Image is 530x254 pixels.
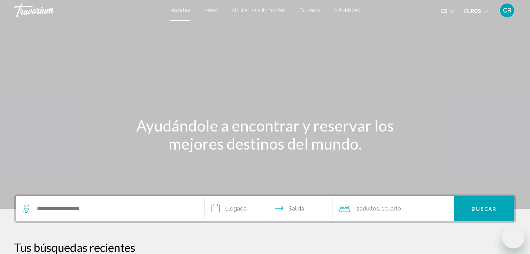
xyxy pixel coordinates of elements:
[232,8,285,13] a: Alquiler de automóviles
[454,196,514,221] button: Buscar
[14,3,163,17] a: Travorium
[498,3,516,18] button: Menú de usuario
[136,117,394,153] font: Ayudándole a encontrar y reservar los mejores destinos del mundo.
[441,8,447,14] font: es
[332,196,454,221] button: Viajeros: 2 adultos, 0 niños
[464,8,481,14] font: euros
[334,8,360,13] a: Actividades
[502,226,524,248] iframe: Botón para iniciar la ventana de mensajería
[299,8,320,13] a: Cruceros
[471,206,497,212] font: Buscar
[356,205,359,212] font: 2
[170,8,190,13] a: Hoteles
[503,7,512,14] font: CR
[379,205,384,212] font: , 1
[204,8,218,13] a: Aéreo
[16,196,514,221] div: Widget de búsqueda
[359,205,379,212] font: adultos
[205,196,333,221] button: Fechas de entrada y salida
[384,205,401,212] font: Cuarto
[464,6,487,16] button: Cambiar moneda
[441,6,454,16] button: Cambiar idioma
